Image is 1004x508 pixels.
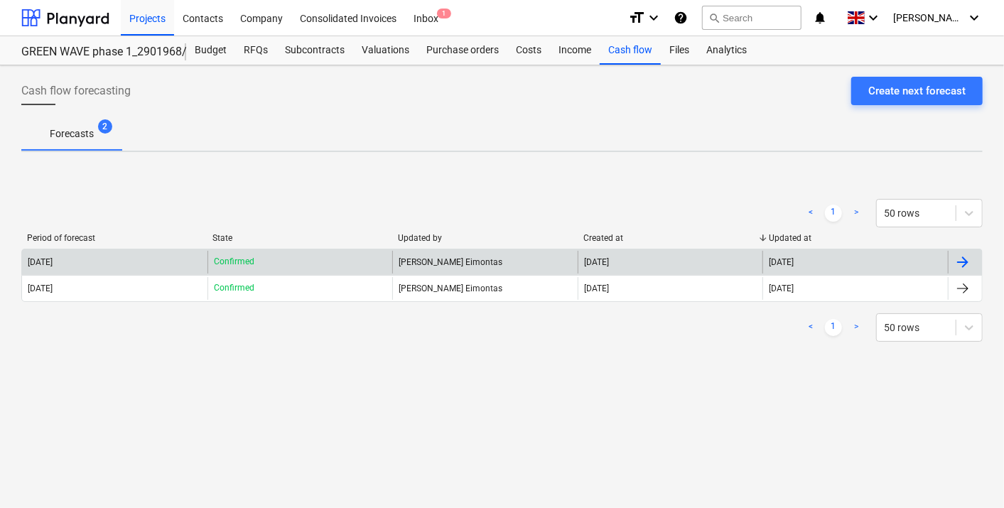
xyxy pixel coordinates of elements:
a: Page 1 is your current page [825,205,842,222]
div: State [212,233,387,243]
i: keyboard_arrow_down [865,9,882,26]
i: keyboard_arrow_down [966,9,983,26]
a: Subcontracts [276,36,353,65]
div: Updated by [398,233,572,243]
span: 1 [437,9,451,18]
a: Next page [848,205,865,222]
span: search [708,12,720,23]
i: notifications [813,9,827,26]
div: [PERSON_NAME] Eimontas [392,251,578,274]
div: [DATE] [28,257,53,267]
p: Confirmed [214,282,254,294]
button: Search [702,6,801,30]
a: Files [661,36,698,65]
div: Updated at [769,233,943,243]
div: Create next forecast [868,82,966,100]
div: [DATE] [28,283,53,293]
span: 2 [98,119,112,134]
a: Purchase orders [418,36,507,65]
div: [DATE] [769,257,794,267]
div: [PERSON_NAME] Eimontas [392,277,578,300]
div: [DATE] [584,283,609,293]
div: [DATE] [584,257,609,267]
a: Page 1 is your current page [825,319,842,336]
iframe: Chat Widget [933,440,1004,508]
a: Analytics [698,36,755,65]
a: Valuations [353,36,418,65]
p: Forecasts [50,126,94,141]
a: RFQs [235,36,276,65]
button: Create next forecast [851,77,983,105]
div: Created at [583,233,757,243]
div: [DATE] [769,283,794,293]
a: Previous page [802,205,819,222]
i: Knowledge base [674,9,688,26]
a: Income [550,36,600,65]
i: keyboard_arrow_down [645,9,662,26]
p: Confirmed [214,256,254,268]
span: [PERSON_NAME] [893,12,964,23]
i: format_size [628,9,645,26]
div: GREEN WAVE phase 1_2901968/2901969/2901972 [21,45,169,60]
a: Previous page [802,319,819,336]
a: Costs [507,36,550,65]
a: Budget [186,36,235,65]
span: Cash flow forecasting [21,82,131,99]
div: Period of forecast [27,233,201,243]
a: Cash flow [600,36,661,65]
a: Next page [848,319,865,336]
